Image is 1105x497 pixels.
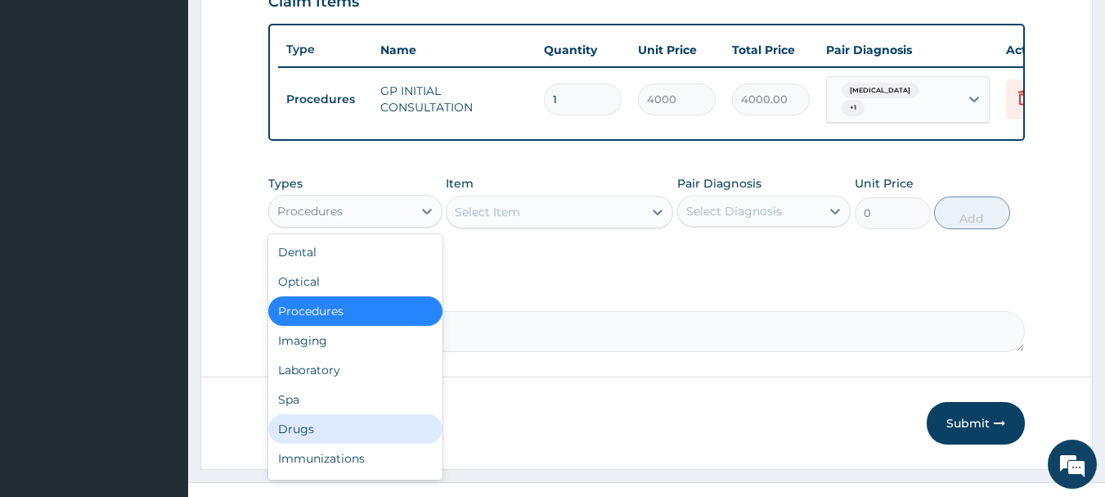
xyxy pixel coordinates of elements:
span: We're online! [95,146,226,311]
div: Laboratory [268,355,442,385]
th: Name [372,34,536,66]
div: Drugs [268,414,442,444]
label: Unit Price [855,175,914,192]
td: GP INITIAL CONSULTATION [372,75,536,124]
th: Actions [998,34,1080,66]
img: d_794563401_company_1708531726252_794563401 [30,82,66,123]
div: Procedures [268,296,442,326]
td: Procedures [278,84,372,115]
div: Imaging [268,326,442,355]
button: Add [934,197,1010,229]
div: Select Item [455,204,520,220]
th: Quantity [536,34,630,66]
button: Submit [927,402,1025,445]
label: Types [268,177,303,191]
div: Chat with us now [85,92,275,113]
th: Pair Diagnosis [818,34,998,66]
div: Minimize live chat window [268,8,308,47]
div: Select Diagnosis [686,203,782,219]
span: + 1 [842,100,865,116]
label: Item [446,175,474,192]
label: Comment [268,288,1026,302]
div: Optical [268,267,442,296]
th: Type [278,34,372,65]
span: [MEDICAL_DATA] [842,83,919,99]
div: Procedures [277,203,343,219]
div: Spa [268,385,442,414]
th: Total Price [724,34,818,66]
label: Pair Diagnosis [677,175,761,192]
div: Dental [268,237,442,267]
textarea: Type your message and hit 'Enter' [8,327,312,384]
div: Immunizations [268,444,442,473]
th: Unit Price [630,34,724,66]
